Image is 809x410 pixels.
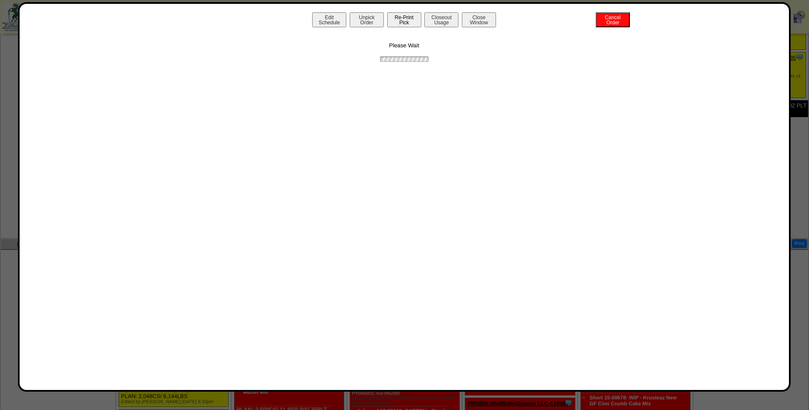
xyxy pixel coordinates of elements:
[596,12,630,27] button: CancelOrder
[379,55,430,63] img: ajax-loader.gif
[461,19,497,26] a: CloseWindow
[462,12,496,27] button: CloseWindow
[312,12,346,27] button: EditSchedule
[387,12,421,27] button: Re-PrintPick
[424,12,458,27] button: CloseoutUsage
[350,12,384,27] button: UnpickOrder
[28,29,780,63] div: Please Wait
